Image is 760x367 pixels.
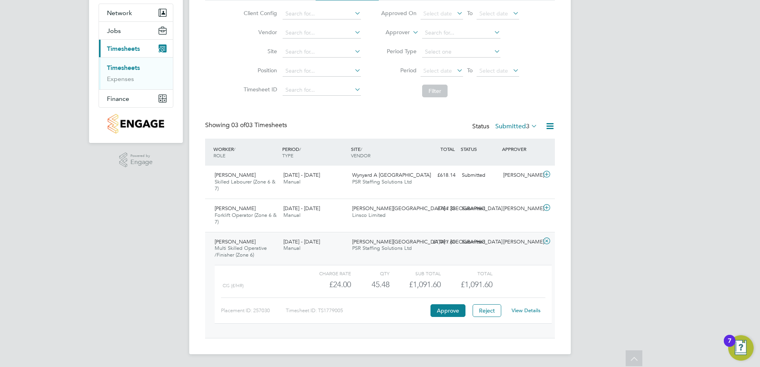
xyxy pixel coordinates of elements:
span: VENDOR [351,152,370,158]
span: Jobs [107,27,121,35]
span: Wynyard A [GEOGRAPHIC_DATA] [352,172,431,178]
div: QTY [351,268,390,278]
span: / [299,146,301,152]
span: Manual [283,212,301,218]
input: Search for... [283,66,361,77]
span: Skilled Labourer (Zone 6 & 7) [215,178,275,192]
span: Manual [283,245,301,251]
div: PERIOD [280,142,349,162]
button: Reject [473,304,501,317]
div: Status [472,121,539,132]
button: Jobs [99,22,173,39]
span: TOTAL [440,146,455,152]
span: Timesheets [107,45,140,52]
label: Site [241,48,277,55]
input: Search for... [283,27,361,39]
label: Period [381,67,417,74]
button: Network [99,4,173,21]
div: [PERSON_NAME] [500,236,541,249]
a: Go to home page [99,114,173,133]
div: £1,091.60 [390,278,441,291]
label: Timesheet ID [241,86,277,93]
button: Finance [99,90,173,107]
button: Timesheets [99,40,173,57]
button: Approve [430,304,465,317]
div: WORKER [211,142,280,162]
input: Search for... [283,8,361,19]
span: Forklift Operator (Zone 6 & 7) [215,212,277,225]
div: Submitted [459,202,500,215]
div: Total [441,268,492,278]
span: / [361,146,362,152]
span: [PERSON_NAME][GEOGRAPHIC_DATA] / [GEOGRAPHIC_DATA] [352,205,502,212]
span: £1,091.60 [461,280,492,289]
div: Charge rate [300,268,351,278]
div: Submitted [459,169,500,182]
div: Showing [205,121,289,129]
span: PSR Staffing Solutions Ltd [352,245,412,251]
label: Approver [374,29,410,37]
input: Search for... [283,85,361,96]
span: / [234,146,235,152]
span: TYPE [282,152,293,158]
span: Network [107,9,132,17]
div: SITE [349,142,418,162]
div: £1,091.60 [417,236,459,249]
span: Linsco Limited [352,212,386,218]
div: £24.00 [300,278,351,291]
label: Client Config [241,10,277,17]
img: countryside-properties-logo-retina.png [108,114,164,133]
span: 03 of [231,121,246,129]
a: Expenses [107,75,134,83]
span: PSR Staffing Solutions Ltd [352,178,412,185]
span: To [465,8,475,18]
button: Open Resource Center, 7 new notifications [728,335,754,361]
div: Placement ID: 257030 [221,304,286,317]
div: 45.48 [351,278,390,291]
span: [DATE] - [DATE] [283,205,320,212]
span: [DATE] - [DATE] [283,238,320,245]
div: Timesheet ID: TS1779005 [286,304,428,317]
input: Select one [422,46,500,58]
label: Approved On [381,10,417,17]
span: Select date [423,67,452,74]
span: 3 [526,122,529,130]
span: To [465,65,475,75]
div: APPROVER [500,142,541,156]
span: Manual [283,178,301,185]
span: [PERSON_NAME] [215,172,256,178]
label: Submitted [495,122,537,130]
div: [PERSON_NAME] [500,202,541,215]
span: [PERSON_NAME] [215,238,256,245]
span: Select date [423,10,452,17]
button: Filter [422,85,448,97]
a: View Details [512,307,541,314]
span: Engage [130,159,153,166]
div: STATUS [459,142,500,156]
div: £784.38 [417,202,459,215]
span: Powered by [130,153,153,159]
a: Timesheets [107,64,140,71]
span: 03 Timesheets [231,121,287,129]
label: Vendor [241,29,277,36]
span: Finance [107,95,129,102]
label: Period Type [381,48,417,55]
span: [PERSON_NAME] [215,205,256,212]
span: CIS (£/HR) [223,283,244,288]
a: Powered byEngage [119,153,153,168]
span: Select date [479,10,508,17]
div: £618.14 [417,169,459,182]
input: Search for... [422,27,500,39]
div: [PERSON_NAME] [500,169,541,182]
label: Position [241,67,277,74]
span: [PERSON_NAME][GEOGRAPHIC_DATA] / [GEOGRAPHIC_DATA] [352,238,502,245]
span: Select date [479,67,508,74]
div: Submitted [459,236,500,249]
span: Multi Skilled Operative /Finisher (Zone 6) [215,245,267,258]
div: Sub Total [390,268,441,278]
div: 7 [728,341,731,351]
span: ROLE [213,152,225,158]
div: Timesheets [99,57,173,89]
span: [DATE] - [DATE] [283,172,320,178]
input: Search for... [283,46,361,58]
